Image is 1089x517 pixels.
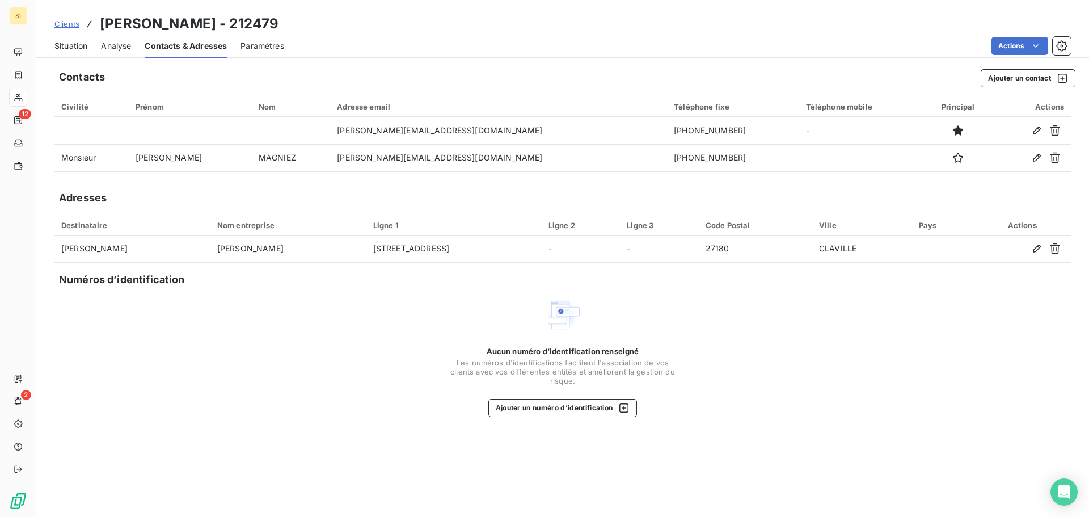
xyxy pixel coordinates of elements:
[54,18,79,30] a: Clients
[806,102,915,111] div: Téléphone mobile
[488,399,638,417] button: Ajouter un numéro d’identification
[59,272,185,288] h5: Numéros d’identification
[129,144,252,171] td: [PERSON_NAME]
[217,221,360,230] div: Nom entreprise
[59,190,107,206] h5: Adresses
[136,102,245,111] div: Prénom
[620,236,699,263] td: -
[1001,102,1064,111] div: Actions
[9,492,27,510] img: Logo LeanPay
[210,236,366,263] td: [PERSON_NAME]
[330,117,667,144] td: [PERSON_NAME][EMAIL_ADDRESS][DOMAIN_NAME]
[373,221,535,230] div: Ligne 1
[59,69,105,85] h5: Contacts
[449,358,676,385] span: Les numéros d'identifications facilitent l'association de vos clients avec vos différentes entité...
[21,390,31,400] span: 2
[667,144,799,171] td: [PHONE_NUMBER]
[699,236,812,263] td: 27180
[9,7,27,25] div: SI
[330,144,667,171] td: [PERSON_NAME][EMAIL_ADDRESS][DOMAIN_NAME]
[980,221,1064,230] div: Actions
[799,117,922,144] td: -
[240,40,284,52] span: Paramètres
[544,297,581,333] img: Empty state
[61,221,204,230] div: Destinataire
[819,221,905,230] div: Ville
[100,14,278,34] h3: [PERSON_NAME] - 212479
[366,236,542,263] td: [STREET_ADDRESS]
[252,144,331,171] td: MAGNIEZ
[19,109,31,119] span: 12
[54,40,87,52] span: Situation
[667,117,799,144] td: [PHONE_NUMBER]
[548,221,614,230] div: Ligne 2
[337,102,660,111] div: Adresse email
[1050,478,1078,506] div: Open Intercom Messenger
[487,347,639,356] span: Aucun numéro d’identification renseigné
[9,111,27,129] a: 12
[54,144,129,171] td: Monsieur
[101,40,131,52] span: Analyse
[259,102,324,111] div: Nom
[542,236,621,263] td: -
[627,221,692,230] div: Ligne 3
[674,102,792,111] div: Téléphone fixe
[981,69,1075,87] button: Ajouter un contact
[145,40,227,52] span: Contacts & Adresses
[54,236,210,263] td: [PERSON_NAME]
[61,102,122,111] div: Civilité
[929,102,987,111] div: Principal
[812,236,912,263] td: CLAVILLE
[919,221,966,230] div: Pays
[54,19,79,28] span: Clients
[991,37,1048,55] button: Actions
[706,221,805,230] div: Code Postal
